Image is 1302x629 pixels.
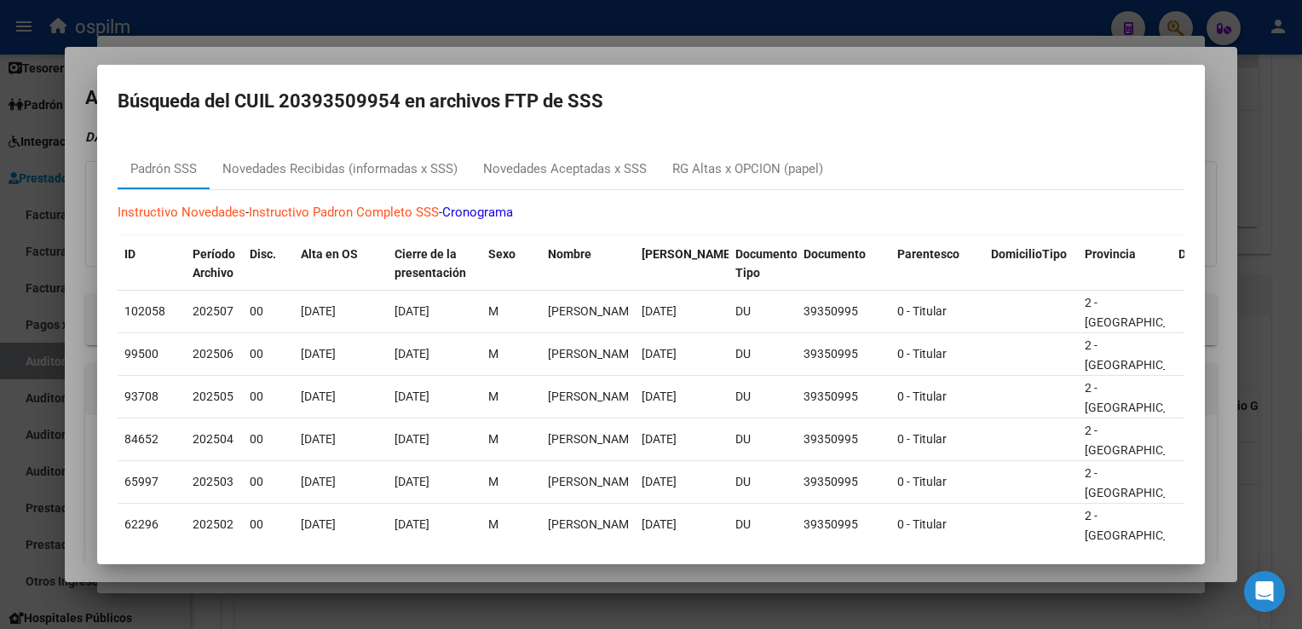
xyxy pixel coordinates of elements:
[548,304,639,318] span: JARA FELIX
[548,347,639,361] span: JARA FELIX
[301,390,336,403] span: [DATE]
[301,432,336,446] span: [DATE]
[548,247,591,261] span: Nombre
[118,205,245,220] a: Instructivo Novedades
[984,236,1078,292] datatable-header-cell: DomicilioTipo
[897,304,947,318] span: 0 - Titular
[548,475,639,488] span: JARA FELIX
[301,475,336,488] span: [DATE]
[642,390,677,403] span: [DATE]
[642,247,737,261] span: [PERSON_NAME].
[124,304,165,318] span: 102058
[804,387,884,407] div: 39350995
[735,515,790,534] div: DU
[193,432,233,446] span: 202504
[395,390,429,403] span: [DATE]
[1172,236,1265,292] datatable-header-cell: Departamento
[301,347,336,361] span: [DATE]
[118,236,186,292] datatable-header-cell: ID
[395,304,429,318] span: [DATE]
[804,430,884,449] div: 39350995
[118,85,1184,118] h2: Búsqueda del CUIL 20393509954 en archivos FTP de SSS
[548,517,639,531] span: JARA FELIX
[488,517,498,531] span: M
[294,236,388,292] datatable-header-cell: Alta en OS
[548,432,639,446] span: JARA FELIX
[897,432,947,446] span: 0 - Titular
[193,247,235,280] span: Período Archivo
[193,517,233,531] span: 202502
[804,515,884,534] div: 39350995
[735,472,790,492] div: DU
[897,517,947,531] span: 0 - Titular
[130,159,197,179] div: Padrón SSS
[1078,236,1172,292] datatable-header-cell: Provincia
[388,236,481,292] datatable-header-cell: Cierre de la presentación
[804,344,884,364] div: 39350995
[395,475,429,488] span: [DATE]
[890,236,984,292] datatable-header-cell: Parentesco
[642,347,677,361] span: [DATE]
[735,302,790,321] div: DU
[804,247,866,261] span: Documento
[642,475,677,488] span: [DATE]
[301,304,336,318] span: [DATE]
[1085,424,1200,457] span: 2 - [GEOGRAPHIC_DATA]
[991,247,1067,261] span: DomicilioTipo
[804,472,884,492] div: 39350995
[488,304,498,318] span: M
[124,247,135,261] span: ID
[442,205,513,220] a: Cronograma
[804,302,884,321] div: 39350995
[735,387,790,407] div: DU
[729,236,797,292] datatable-header-cell: Documento Tipo
[488,347,498,361] span: M
[481,236,541,292] datatable-header-cell: Sexo
[1085,338,1200,372] span: 2 - [GEOGRAPHIC_DATA]
[118,203,1184,222] p: - -
[395,517,429,531] span: [DATE]
[250,302,287,321] div: 00
[395,347,429,361] span: [DATE]
[250,387,287,407] div: 00
[897,247,959,261] span: Parentesco
[243,236,294,292] datatable-header-cell: Disc.
[250,472,287,492] div: 00
[897,390,947,403] span: 0 - Titular
[250,247,276,261] span: Disc.
[193,304,233,318] span: 202507
[124,432,158,446] span: 84652
[735,247,798,280] span: Documento Tipo
[1085,296,1200,329] span: 2 - [GEOGRAPHIC_DATA]
[483,159,647,179] div: Novedades Aceptadas x SSS
[1085,247,1136,261] span: Provincia
[301,247,358,261] span: Alta en OS
[186,236,243,292] datatable-header-cell: Período Archivo
[897,347,947,361] span: 0 - Titular
[1085,466,1200,499] span: 2 - [GEOGRAPHIC_DATA]
[488,432,498,446] span: M
[301,517,336,531] span: [DATE]
[222,159,458,179] div: Novedades Recibidas (informadas x SSS)
[193,390,233,403] span: 202505
[897,475,947,488] span: 0 - Titular
[250,430,287,449] div: 00
[635,236,729,292] datatable-header-cell: Fecha Nac.
[1085,381,1200,414] span: 2 - [GEOGRAPHIC_DATA]
[249,205,439,220] a: Instructivo Padron Completo SSS
[124,347,158,361] span: 99500
[193,475,233,488] span: 202503
[735,430,790,449] div: DU
[642,304,677,318] span: [DATE]
[395,247,466,280] span: Cierre de la presentación
[124,390,158,403] span: 93708
[642,517,677,531] span: [DATE]
[642,432,677,446] span: [DATE]
[1178,247,1257,261] span: Departamento
[797,236,890,292] datatable-header-cell: Documento
[488,475,498,488] span: M
[250,515,287,534] div: 00
[124,475,158,488] span: 65997
[250,344,287,364] div: 00
[548,390,639,403] span: JARA FELIX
